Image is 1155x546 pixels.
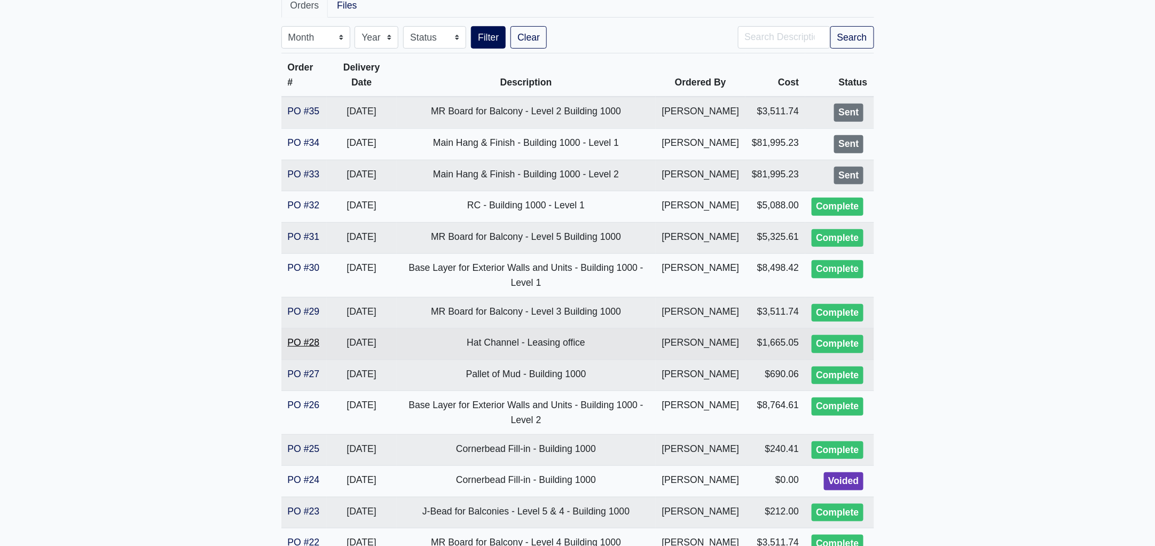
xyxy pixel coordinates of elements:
[397,360,656,391] td: Pallet of Mud - Building 1000
[288,474,320,485] a: PO #24
[397,466,656,497] td: Cornerbead Fill-in - Building 1000
[288,506,320,517] a: PO #23
[288,169,320,180] a: PO #33
[327,53,397,97] th: Delivery Date
[656,160,746,191] td: [PERSON_NAME]
[824,472,863,490] div: Voided
[471,26,506,49] button: Filter
[656,222,746,254] td: [PERSON_NAME]
[745,466,805,497] td: $0.00
[327,329,397,360] td: [DATE]
[812,397,863,416] div: Complete
[656,97,746,128] td: [PERSON_NAME]
[327,222,397,254] td: [DATE]
[397,497,656,528] td: J-Bead for Balconies - Level 5 & 4 - Building 1000
[656,329,746,360] td: [PERSON_NAME]
[656,128,746,160] td: [PERSON_NAME]
[288,337,320,348] a: PO #28
[288,443,320,454] a: PO #25
[812,441,863,459] div: Complete
[288,106,320,116] a: PO #35
[327,160,397,191] td: [DATE]
[397,254,656,297] td: Base Layer for Exterior Walls and Units - Building 1000 - Level 1
[656,466,746,497] td: [PERSON_NAME]
[397,434,656,466] td: Cornerbead Fill-in - Building 1000
[327,391,397,434] td: [DATE]
[834,104,863,122] div: Sent
[288,306,320,317] a: PO #29
[745,53,805,97] th: Cost
[656,360,746,391] td: [PERSON_NAME]
[327,360,397,391] td: [DATE]
[327,497,397,528] td: [DATE]
[397,97,656,128] td: MR Board for Balcony - Level 2 Building 1000
[738,26,830,49] input: Search
[327,254,397,297] td: [DATE]
[745,434,805,466] td: $240.41
[656,497,746,528] td: [PERSON_NAME]
[288,200,320,210] a: PO #32
[397,391,656,434] td: Base Layer for Exterior Walls and Units - Building 1000 - Level 2
[656,391,746,434] td: [PERSON_NAME]
[288,231,320,242] a: PO #31
[397,53,656,97] th: Description
[327,466,397,497] td: [DATE]
[397,128,656,160] td: Main Hang & Finish - Building 1000 - Level 1
[745,222,805,254] td: $5,325.61
[656,191,746,223] td: [PERSON_NAME]
[656,254,746,297] td: [PERSON_NAME]
[397,160,656,191] td: Main Hang & Finish - Building 1000 - Level 2
[288,137,320,148] a: PO #34
[745,329,805,360] td: $1,665.05
[288,369,320,379] a: PO #27
[745,360,805,391] td: $690.06
[327,97,397,128] td: [DATE]
[288,262,320,273] a: PO #30
[327,128,397,160] td: [DATE]
[397,191,656,223] td: RC - Building 1000 - Level 1
[327,297,397,329] td: [DATE]
[510,26,547,49] a: Clear
[834,135,863,153] div: Sent
[745,254,805,297] td: $8,498.42
[745,191,805,223] td: $5,088.00
[656,297,746,329] td: [PERSON_NAME]
[281,53,327,97] th: Order #
[397,297,656,329] td: MR Board for Balcony - Level 3 Building 1000
[397,329,656,360] td: Hat Channel - Leasing office
[805,53,874,97] th: Status
[288,400,320,410] a: PO #26
[745,297,805,329] td: $3,511.74
[834,167,863,185] div: Sent
[812,229,863,247] div: Complete
[830,26,874,49] button: Search
[812,504,863,522] div: Complete
[812,260,863,278] div: Complete
[745,128,805,160] td: $81,995.23
[327,191,397,223] td: [DATE]
[812,304,863,322] div: Complete
[745,97,805,128] td: $3,511.74
[812,366,863,385] div: Complete
[656,434,746,466] td: [PERSON_NAME]
[812,335,863,353] div: Complete
[745,391,805,434] td: $8,764.61
[812,198,863,216] div: Complete
[656,53,746,97] th: Ordered By
[327,434,397,466] td: [DATE]
[745,497,805,528] td: $212.00
[745,160,805,191] td: $81,995.23
[397,222,656,254] td: MR Board for Balcony - Level 5 Building 1000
